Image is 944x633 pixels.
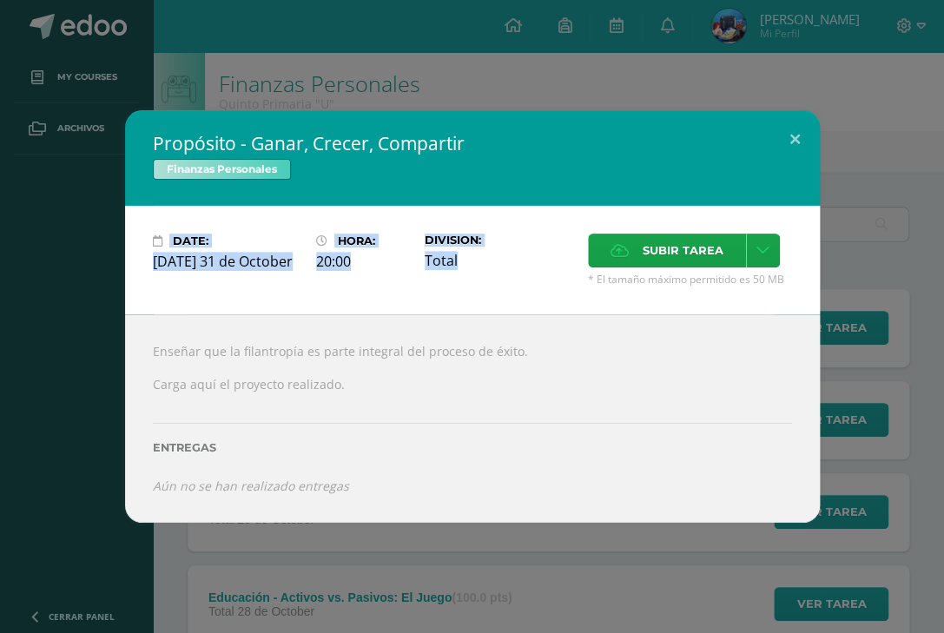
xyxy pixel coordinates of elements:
span: Subir tarea [643,234,723,267]
span: Hora: [338,234,375,247]
h2: Propósito - Ganar, Crecer, Compartir [153,131,792,155]
span: * El tamaño máximo permitido es 50 MB [588,272,792,287]
span: Date: [173,234,208,247]
span: Finanzas Personales [153,159,291,180]
button: Close (Esc) [770,110,820,169]
div: 20:00 [316,252,411,271]
div: Total [425,251,574,270]
label: Division: [425,234,574,247]
div: [DATE] 31 de October [153,252,302,271]
i: Aún no se han realizado entregas [153,478,349,494]
label: Entregas [153,441,792,454]
div: Enseñar que la filantropía es parte integral del proceso de éxito. Carga aquí el proyecto realizado. [125,314,820,523]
